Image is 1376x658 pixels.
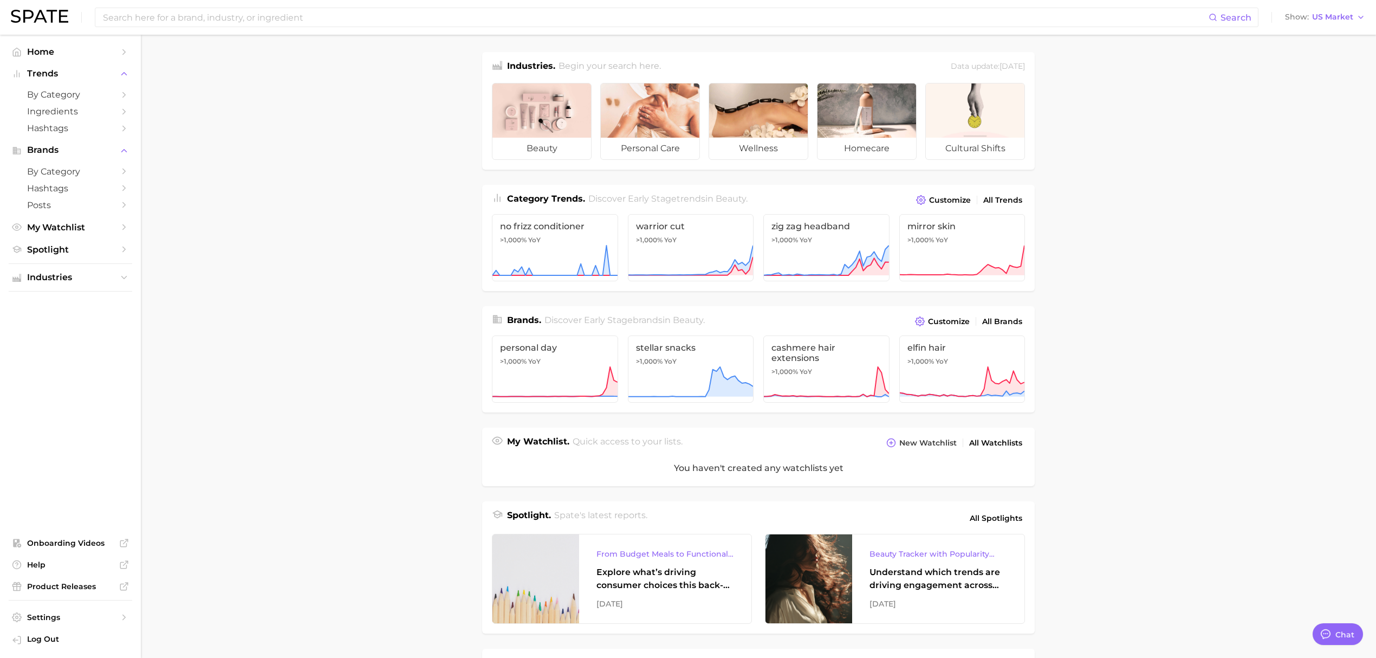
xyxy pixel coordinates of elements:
button: Trends [9,66,132,82]
a: personal care [600,83,700,160]
span: US Market [1312,14,1353,20]
a: by Category [9,163,132,180]
button: Customize [913,192,973,208]
a: no frizz conditioner>1,000% YoY [492,214,618,281]
span: YoY [528,236,541,244]
span: Log Out [27,634,124,644]
span: YoY [936,236,948,244]
img: SPATE [11,10,68,23]
button: Industries [9,269,132,286]
span: Help [27,560,114,570]
span: YoY [664,357,677,366]
div: Data update: [DATE] [951,60,1025,74]
a: cultural shifts [925,83,1025,160]
span: Settings [27,612,114,622]
span: Hashtags [27,183,114,193]
span: My Watchlist [27,222,114,233]
span: stellar snacks [636,343,746,353]
span: >1,000% [907,236,934,244]
span: >1,000% [500,357,527,365]
button: Customize [912,314,972,329]
h2: Spate's latest reports. [554,509,647,527]
h2: Begin your search here. [559,60,661,74]
span: Show [1285,14,1309,20]
span: All Watchlists [969,438,1022,448]
div: [DATE] [869,597,1007,610]
button: New Watchlist [884,435,959,450]
a: warrior cut>1,000% YoY [628,214,754,281]
div: Beauty Tracker with Popularity Index [869,547,1007,560]
span: Industries [27,273,114,282]
span: Discover Early Stage brands in . [544,315,705,325]
a: All Brands [979,314,1025,329]
div: Understand which trends are driving engagement across platforms in the skin, hair, makeup, and fr... [869,566,1007,592]
span: warrior cut [636,221,746,231]
a: Log out. Currently logged in with e-mail hannah.kohl@croda.com. [9,631,132,649]
a: Help [9,557,132,573]
span: homecare [817,138,916,159]
span: by Category [27,89,114,100]
span: >1,000% [771,236,798,244]
span: All Brands [982,317,1022,326]
div: Explore what’s driving consumer choices this back-to-school season From budget-friendly meals to ... [596,566,734,592]
a: All Trends [981,193,1025,208]
h1: Industries. [507,60,555,74]
span: zig zag headband [771,221,881,231]
span: by Category [27,166,114,177]
a: Beauty Tracker with Popularity IndexUnderstand which trends are driving engagement across platfor... [765,534,1025,624]
a: personal day>1,000% YoY [492,336,618,403]
h1: Spotlight. [507,509,551,527]
h2: Quick access to your lists. [573,435,683,450]
span: Discover Early Stage trends in . [588,193,748,204]
span: beauty [492,138,591,159]
span: Customize [928,317,970,326]
a: wellness [709,83,808,160]
a: cashmere hair extensions>1,000% YoY [763,336,890,403]
button: ShowUS Market [1282,10,1368,24]
span: >1,000% [771,367,798,376]
span: Posts [27,200,114,210]
span: >1,000% [500,236,527,244]
span: cashmere hair extensions [771,343,881,363]
a: All Watchlists [966,436,1025,450]
a: My Watchlist [9,219,132,236]
span: mirror skin [907,221,1017,231]
span: Product Releases [27,582,114,591]
a: mirror skin>1,000% YoY [899,214,1025,281]
div: From Budget Meals to Functional Snacks: Food & Beverage Trends Shaping Consumer Behavior This Sch... [596,547,734,560]
span: Customize [929,196,971,205]
span: elfin hair [907,343,1017,353]
span: no frizz conditioner [500,221,610,231]
a: Spotlight [9,241,132,258]
a: All Spotlights [967,509,1025,527]
a: From Budget Meals to Functional Snacks: Food & Beverage Trends Shaping Consumer Behavior This Sch... [492,534,752,624]
span: personal day [500,343,610,353]
span: YoY [664,236,677,244]
input: Search here for a brand, industry, or ingredient [102,8,1209,27]
span: personal care [601,138,699,159]
span: All Trends [983,196,1022,205]
span: Spotlight [27,244,114,255]
a: Settings [9,609,132,625]
a: Posts [9,197,132,214]
button: Brands [9,142,132,158]
a: homecare [817,83,917,160]
a: by Category [9,86,132,103]
span: Trends [27,69,114,79]
a: zig zag headband>1,000% YoY [763,214,890,281]
div: [DATE] [596,597,734,610]
span: >1,000% [636,357,663,365]
span: YoY [800,367,812,376]
h1: My Watchlist. [507,435,569,450]
span: Ingredients [27,106,114,117]
span: >1,000% [907,357,934,365]
span: Hashtags [27,123,114,133]
a: Product Releases [9,578,132,595]
a: elfin hair>1,000% YoY [899,336,1025,403]
span: Home [27,47,114,57]
span: Brands [27,145,114,155]
a: Hashtags [9,180,132,197]
span: wellness [709,138,808,159]
a: Hashtags [9,120,132,137]
span: cultural shifts [926,138,1024,159]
